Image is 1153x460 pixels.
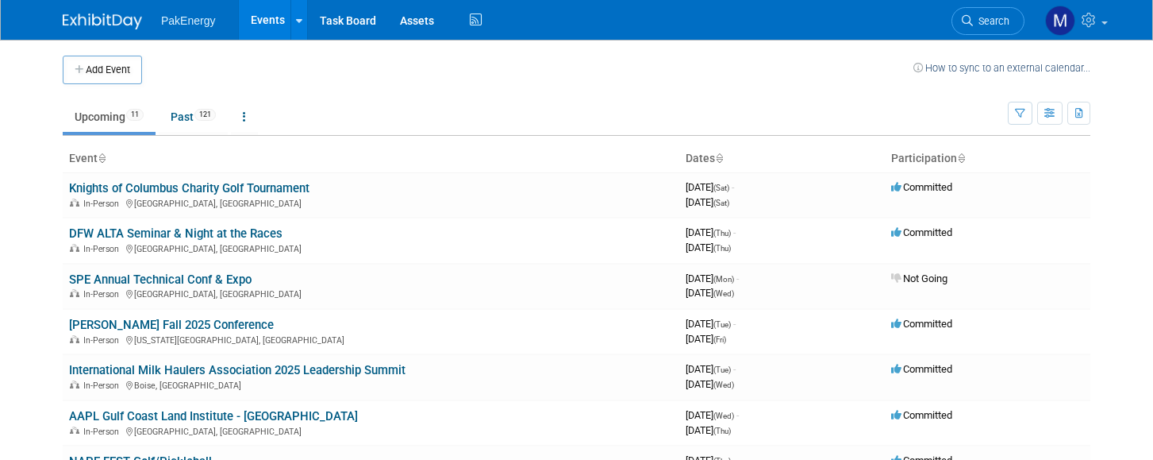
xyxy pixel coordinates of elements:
[686,196,729,208] span: [DATE]
[891,226,952,238] span: Committed
[713,199,729,207] span: (Sat)
[70,289,79,297] img: In-Person Event
[913,62,1090,74] a: How to sync to an external calendar...
[69,287,673,300] div: [GEOGRAPHIC_DATA], [GEOGRAPHIC_DATA]
[69,424,673,437] div: [GEOGRAPHIC_DATA], [GEOGRAPHIC_DATA]
[713,275,734,284] span: (Mon)
[69,333,673,346] div: [US_STATE][GEOGRAPHIC_DATA], [GEOGRAPHIC_DATA]
[83,244,124,254] span: In-Person
[686,378,734,390] span: [DATE]
[83,381,124,391] span: In-Person
[686,226,736,238] span: [DATE]
[891,181,952,193] span: Committed
[951,7,1024,35] a: Search
[1045,6,1075,36] img: Michael Hagenbrock
[713,412,734,420] span: (Wed)
[732,181,734,193] span: -
[686,242,731,253] span: [DATE]
[891,273,947,284] span: Not Going
[98,152,106,164] a: Sort by Event Name
[194,109,216,121] span: 121
[69,181,309,195] a: Knights of Columbus Charity Golf Tournament
[69,363,405,377] a: International Milk Haulers Association 2025 Leadership Summit
[713,244,731,253] span: (Thu)
[126,109,144,121] span: 11
[686,287,734,299] span: [DATE]
[83,289,124,300] span: In-Person
[733,363,736,375] span: -
[957,152,965,164] a: Sort by Participation Type
[686,363,736,375] span: [DATE]
[713,289,734,298] span: (Wed)
[891,363,952,375] span: Committed
[686,333,726,345] span: [DATE]
[713,335,726,344] span: (Fri)
[686,318,736,330] span: [DATE]
[70,335,79,343] img: In-Person Event
[69,242,673,254] div: [GEOGRAPHIC_DATA], [GEOGRAPHIC_DATA]
[973,15,1009,27] span: Search
[733,226,736,238] span: -
[713,427,731,435] span: (Thu)
[63,145,679,172] th: Event
[686,181,734,193] span: [DATE]
[63,102,156,132] a: Upcoming11
[69,196,673,209] div: [GEOGRAPHIC_DATA], [GEOGRAPHIC_DATA]
[686,424,731,436] span: [DATE]
[70,427,79,435] img: In-Person Event
[891,409,952,421] span: Committed
[733,318,736,330] span: -
[70,244,79,252] img: In-Person Event
[686,273,739,284] span: [DATE]
[713,320,731,329] span: (Tue)
[713,184,729,192] span: (Sat)
[679,145,885,172] th: Dates
[885,145,1090,172] th: Participation
[713,229,731,238] span: (Thu)
[83,199,124,209] span: In-Person
[69,378,673,391] div: Boise, [GEOGRAPHIC_DATA]
[891,318,952,330] span: Committed
[63,56,142,84] button: Add Event
[713,381,734,389] span: (Wed)
[70,381,79,388] img: In-Person Event
[70,199,79,207] img: In-Person Event
[736,273,739,284] span: -
[713,365,731,374] span: (Tue)
[159,102,228,132] a: Past121
[686,409,739,421] span: [DATE]
[69,273,252,287] a: SPE Annual Technical Conf & Expo
[63,14,142,29] img: ExhibitDay
[83,427,124,437] span: In-Person
[736,409,739,421] span: -
[715,152,723,164] a: Sort by Start Date
[69,226,282,241] a: DFW ALTA Seminar & Night at the Races
[161,14,215,27] span: PakEnergy
[69,409,358,423] a: AAPL Gulf Coast Land Institute - [GEOGRAPHIC_DATA]
[83,335,124,346] span: In-Person
[69,318,274,332] a: [PERSON_NAME] Fall 2025 Conference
